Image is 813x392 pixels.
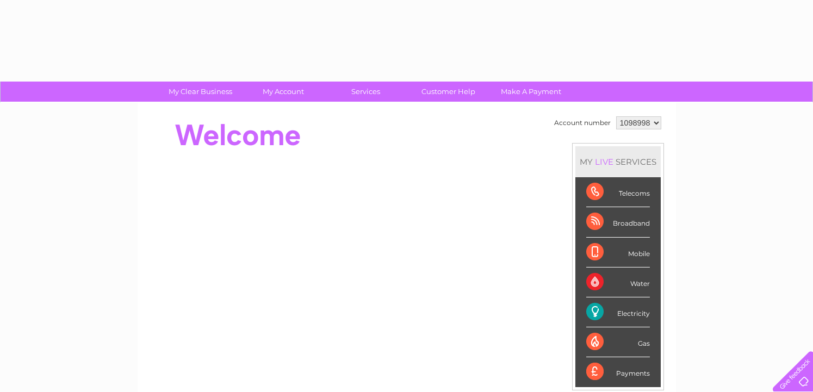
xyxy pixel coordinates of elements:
a: My Clear Business [156,82,245,102]
div: Mobile [586,238,650,267]
div: Electricity [586,297,650,327]
div: Payments [586,357,650,387]
a: Make A Payment [486,82,576,102]
div: MY SERVICES [575,146,661,177]
div: LIVE [593,157,616,167]
a: Services [321,82,411,102]
td: Account number [551,114,613,132]
div: Gas [586,327,650,357]
div: Broadband [586,207,650,237]
div: Water [586,267,650,297]
a: Customer Help [404,82,493,102]
a: My Account [238,82,328,102]
div: Telecoms [586,177,650,207]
